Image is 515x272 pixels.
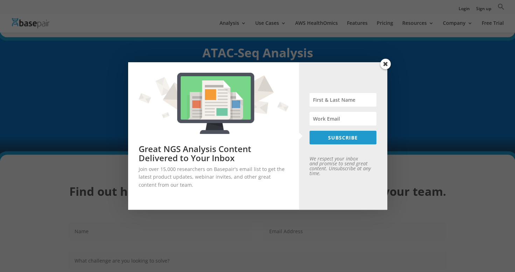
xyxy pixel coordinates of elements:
[328,134,358,141] span: SUBSCRIBE
[309,93,377,107] input: First & Last Name
[133,67,294,139] img: Great NGS Analysis Content Delivered to Your Inbox
[139,144,288,163] h2: Great NGS Analysis Content Delivered to Your Inbox
[139,165,288,189] p: Join over 15,000 researchers on Basepair's email list to get the latest product updates, webinar ...
[309,155,371,177] em: We respect your inbox and promise to send great content. Unsubscribe at any time.
[381,222,507,264] iframe: Drift Widget Chat Controller
[309,131,377,144] button: SUBSCRIBE
[309,112,377,126] input: Work Email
